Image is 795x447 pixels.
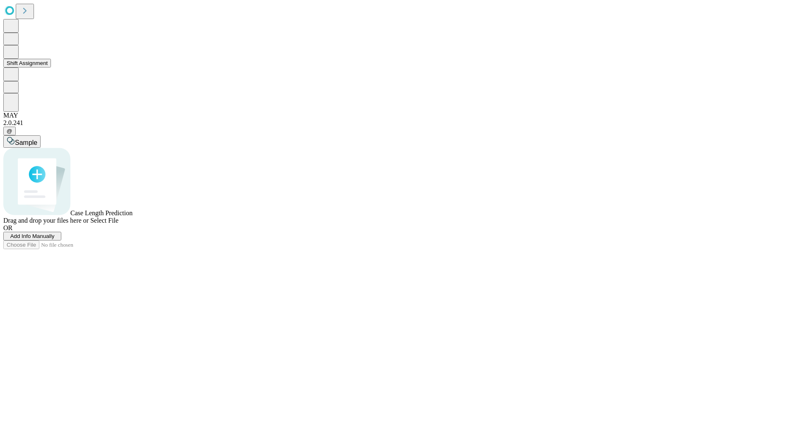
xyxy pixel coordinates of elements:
[3,59,51,67] button: Shift Assignment
[90,217,118,224] span: Select File
[7,128,12,134] span: @
[3,217,89,224] span: Drag and drop your files here or
[3,127,16,135] button: @
[3,112,792,119] div: MAY
[3,135,41,148] button: Sample
[3,119,792,127] div: 2.0.241
[3,232,61,240] button: Add Info Manually
[70,209,132,216] span: Case Length Prediction
[3,224,12,231] span: OR
[15,139,37,146] span: Sample
[10,233,55,239] span: Add Info Manually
